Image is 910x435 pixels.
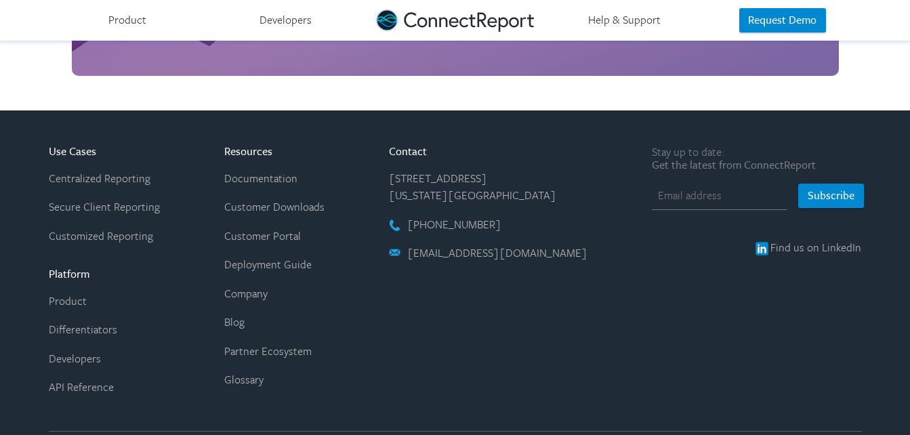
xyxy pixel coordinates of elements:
[224,170,297,186] a: Documentation
[49,350,101,367] a: Developers
[389,170,588,205] li: [STREET_ADDRESS] [US_STATE][GEOGRAPHIC_DATA]
[49,379,114,395] a: API Reference
[224,145,325,159] h5: Resources
[49,228,153,244] a: Customized Reporting
[49,170,150,186] a: Centralized Reporting
[224,256,312,272] a: Deployment Guide
[652,182,787,210] input: Email address
[49,145,160,159] h5: Use Cases
[753,239,862,255] a: Find us on LinkedIn
[224,371,264,388] a: Glossary
[224,228,301,244] a: Customer Portal
[224,343,312,359] a: Partner Ecosystem
[49,268,160,281] h5: Platform
[224,285,268,302] a: Company
[49,321,117,337] a: Differentiators
[652,144,724,160] span: Stay up to date:
[49,293,87,309] a: Product
[224,314,245,330] a: Blog
[389,145,588,159] h5: Contact
[652,159,861,171] span: Get the latest from ConnectReport
[224,199,325,215] a: Customer Downloads
[739,8,826,33] button: Request Demo
[798,184,863,209] button: Subscribe
[407,216,501,232] a: [PHONE_NUMBER]
[49,199,160,215] a: Secure Client Reporting
[407,245,587,261] a: [EMAIL_ADDRESS][DOMAIN_NAME]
